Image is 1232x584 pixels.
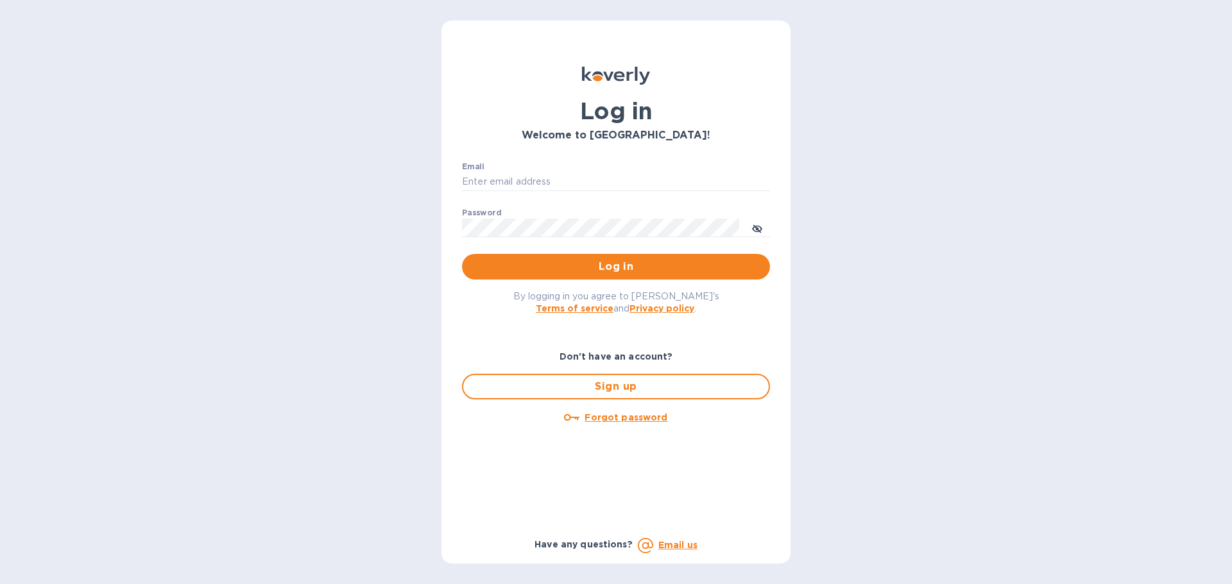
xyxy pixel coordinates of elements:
[462,209,501,217] label: Password
[462,172,770,192] input: Enter email address
[472,259,760,274] span: Log in
[462,374,770,399] button: Sign up
[462,129,770,142] h3: Welcome to [GEOGRAPHIC_DATA]!
[535,539,633,549] b: Have any questions?
[560,351,673,362] b: Don't have an account?
[462,254,770,279] button: Log in
[462,97,770,124] h1: Log in
[513,291,719,313] span: By logging in you agree to [PERSON_NAME]'s and .
[658,540,697,550] a: Email us
[585,412,667,422] u: Forgot password
[744,215,770,240] button: toggle password visibility
[462,163,484,171] label: Email
[536,303,613,313] a: Terms of service
[629,303,694,313] a: Privacy policy
[582,67,650,85] img: Koverly
[474,379,758,394] span: Sign up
